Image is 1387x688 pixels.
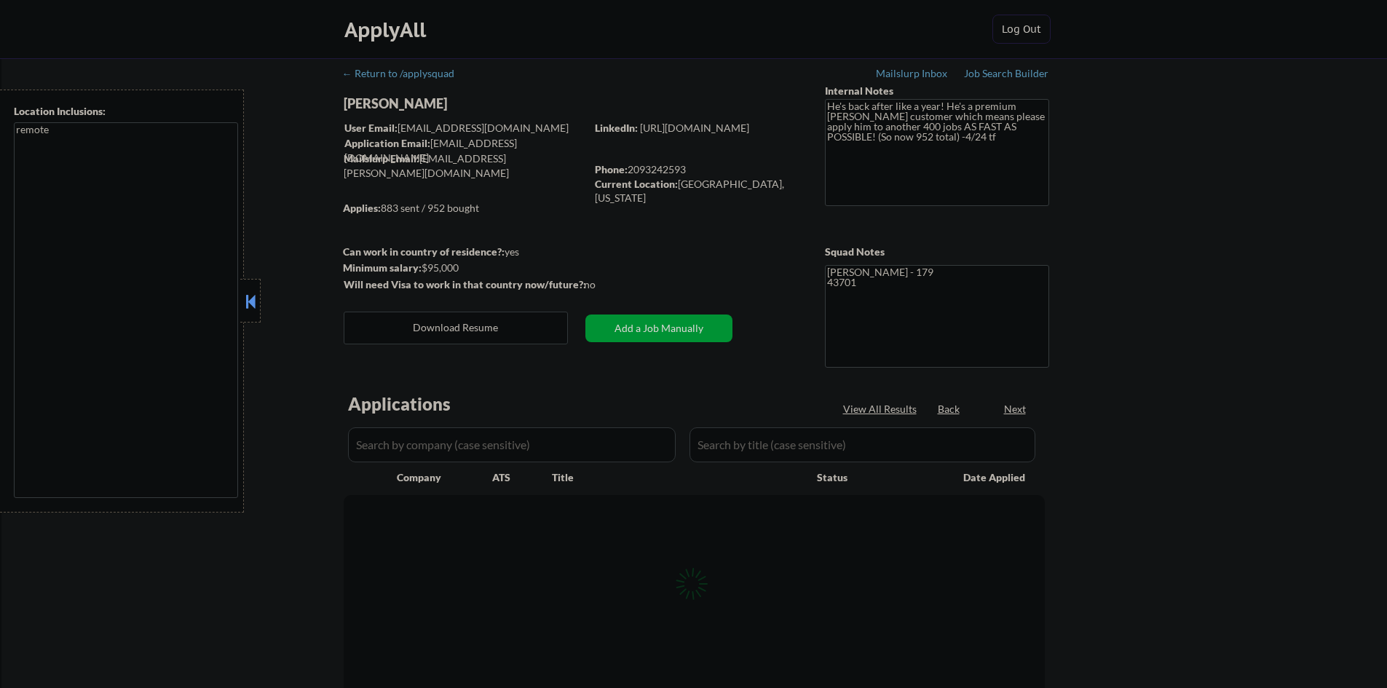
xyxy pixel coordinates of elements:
[348,427,676,462] input: Search by company (case sensitive)
[595,122,638,134] strong: LinkedIn:
[344,312,568,344] button: Download Resume
[938,402,961,416] div: Back
[843,402,921,416] div: View All Results
[344,17,430,42] div: ApplyAll
[344,121,585,135] div: [EMAIL_ADDRESS][DOMAIN_NAME]
[397,470,492,485] div: Company
[640,122,749,134] a: [URL][DOMAIN_NAME]
[585,315,732,342] button: Add a Job Manually
[342,68,468,79] div: ← Return to /applysquad
[344,122,398,134] strong: User Email:
[344,95,643,113] div: [PERSON_NAME]
[343,201,585,216] div: 883 sent / 952 bought
[963,470,1027,485] div: Date Applied
[584,277,625,292] div: no
[342,68,468,82] a: ← Return to /applysquad
[14,104,238,119] div: Location Inclusions:
[492,470,552,485] div: ATS
[595,163,628,175] strong: Phone:
[876,68,949,82] a: Mailslurp Inbox
[344,152,419,165] strong: Mailslurp Email:
[343,245,505,258] strong: Can work in country of residence?:
[595,177,801,205] div: [GEOGRAPHIC_DATA], [US_STATE]
[343,245,581,259] div: yes
[595,178,678,190] strong: Current Location:
[343,261,422,274] strong: Minimum salary:
[595,162,801,177] div: 2093242593
[817,464,942,490] div: Status
[344,137,430,149] strong: Application Email:
[552,470,803,485] div: Title
[343,261,585,275] div: $95,000
[344,136,585,165] div: [EMAIL_ADDRESS][DOMAIN_NAME]
[825,245,1049,259] div: Squad Notes
[825,84,1049,98] div: Internal Notes
[876,68,949,79] div: Mailslurp Inbox
[348,395,492,413] div: Applications
[1004,402,1027,416] div: Next
[992,15,1051,44] button: Log Out
[343,202,381,214] strong: Applies:
[344,278,586,290] strong: Will need Visa to work in that country now/future?:
[964,68,1049,82] a: Job Search Builder
[344,151,585,180] div: [EMAIL_ADDRESS][PERSON_NAME][DOMAIN_NAME]
[689,427,1035,462] input: Search by title (case sensitive)
[964,68,1049,79] div: Job Search Builder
